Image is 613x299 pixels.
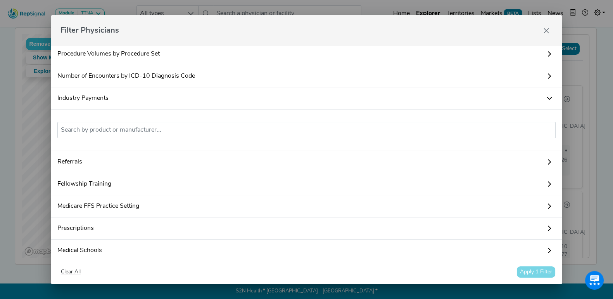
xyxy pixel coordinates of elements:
a: Number of Encounters by ICD-10 Diagnosis Code [51,65,562,87]
div: Industry Payments [51,110,562,151]
a: Fellowship Training [51,173,562,195]
a: Prescriptions [51,217,562,240]
span: Filter Physicians [60,25,119,37]
button: Clear All [57,266,84,278]
input: Search by product or manufacturer... [61,125,553,135]
a: Procedure Volumes by Procedure Set [51,43,562,65]
a: Medical Schools [51,240,562,262]
a: Industry Payments [51,87,562,110]
button: Close [540,24,553,37]
a: Referrals [51,151,562,173]
a: Medicare FFS Practice Setting [51,195,562,217]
